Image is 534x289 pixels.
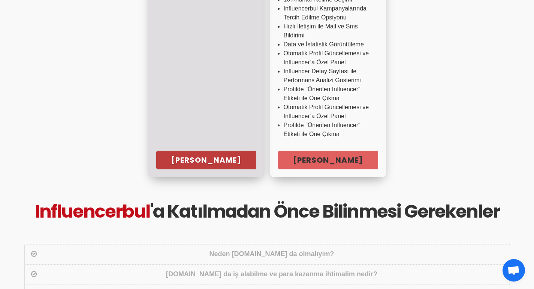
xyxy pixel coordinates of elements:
li: Profilde "Önerilen Influencer" Etiketi ile Öne Çıkma [284,121,372,139]
span: Influencerbul [35,199,150,224]
li: Profilde "Önerilen Influencer" Etiketi ile Öne Çıkma [284,85,372,103]
h1: 'a Katılmadan Önce Bilinmesi Gerekenler [29,198,506,225]
li: Hızlı İletişim ile Mail ve Sms Bildirimi [284,22,372,40]
a: [PERSON_NAME] [278,151,378,169]
li: Influencerbul Kampanyalarında Tercih Edilme Opsiyonu [284,4,372,22]
a: [PERSON_NAME] [156,151,256,169]
li: Otomatik Profil Güncellemesi ve Influencer’a Özel Panel [284,49,372,67]
li: Otomatik Profil Güncellemesi ve Influencer’a Özel Panel [284,103,372,121]
li: Influencer Detay Sayfası ile Performans Analizi Gösterimi [284,67,372,85]
div: Açık sohbet [503,259,525,282]
li: Data ve İstatistik Görüntüleme [284,40,372,49]
div: [DOMAIN_NAME] da iş alabilme ve para kazanma ihtimalim nedir? [39,269,505,280]
div: Neden [DOMAIN_NAME] da olmalıyım? [39,249,505,260]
